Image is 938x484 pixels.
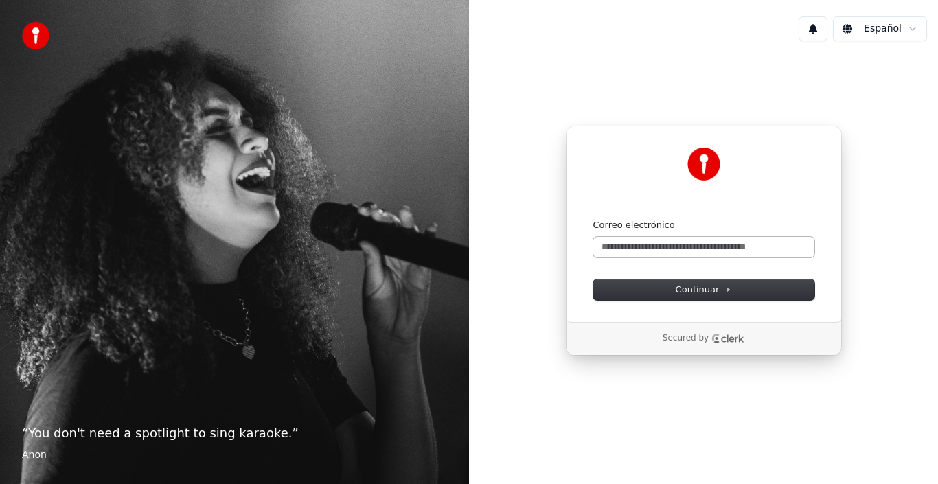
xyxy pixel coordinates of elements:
button: Continuar [593,279,814,300]
p: “ You don't need a spotlight to sing karaoke. ” [22,424,447,443]
a: Clerk logo [711,334,744,343]
p: Secured by [663,333,709,344]
span: Continuar [676,284,732,296]
img: youka [22,22,49,49]
footer: Anon [22,448,447,462]
img: Youka [687,148,720,181]
label: Correo electrónico [593,219,675,231]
